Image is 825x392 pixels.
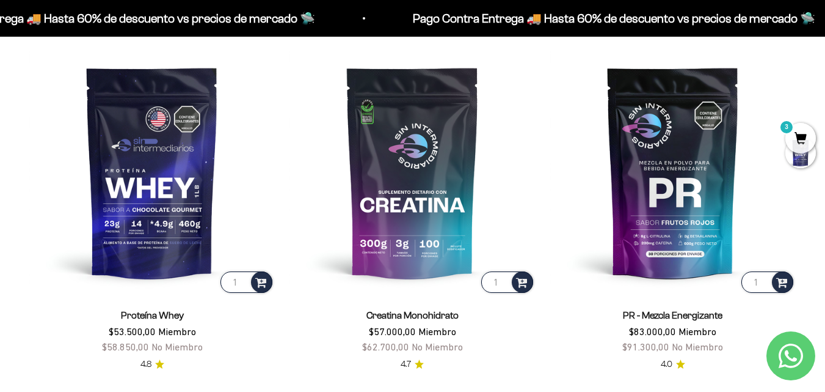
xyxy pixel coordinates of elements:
mark: 3 [779,120,794,135]
span: Miembro [418,326,456,337]
span: Miembro [158,326,196,337]
a: 4.74.7 de 5.0 estrellas [401,358,424,371]
a: PR - Mezcla Energizante [623,310,722,320]
a: Creatina Monohidrato [366,310,459,320]
a: 4.84.8 de 5.0 estrellas [140,358,164,371]
span: $53.500,00 [109,326,156,337]
span: 4.7 [401,358,411,371]
span: $58.850,00 [102,341,149,352]
span: $91.300,00 [622,341,669,352]
span: 4.0 [661,358,672,371]
a: 4.04.0 de 5.0 estrellas [661,358,685,371]
span: $57.000,00 [369,326,416,337]
span: 4.8 [140,358,151,371]
p: Pago Contra Entrega 🚚 Hasta 60% de descuento vs precios de mercado 🛸 [412,9,814,28]
a: Proteína Whey [121,310,184,320]
span: No Miembro [151,341,203,352]
span: $62.700,00 [362,341,409,352]
span: Miembro [678,326,716,337]
span: No Miembro [412,341,463,352]
span: $83.000,00 [629,326,676,337]
span: No Miembro [672,341,723,352]
a: 3 [785,133,816,146]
